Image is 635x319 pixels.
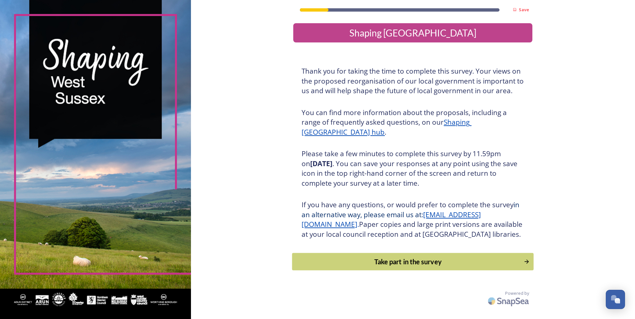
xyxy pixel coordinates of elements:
[310,159,332,168] strong: [DATE]
[302,117,471,137] a: Shaping [GEOGRAPHIC_DATA] hub
[357,220,359,229] span: .
[486,293,532,309] img: SnapSea Logo
[302,108,524,137] h3: You can find more information about the proposals, including a range of frequently asked question...
[296,26,530,40] div: Shaping [GEOGRAPHIC_DATA]
[302,200,524,239] h3: If you have any questions, or would prefer to complete the survey Paper copies and large print ve...
[505,290,529,296] span: Powered by
[302,66,524,96] h3: Thank you for taking the time to complete this survey. Your views on the proposed reorganisation ...
[302,200,521,219] span: in an alternative way, please email us at:
[519,7,529,13] strong: Save
[302,149,524,188] h3: Please take a few minutes to complete this survey by 11.59pm on . You can save your responses at ...
[296,257,520,267] div: Take part in the survey
[292,253,534,271] button: Continue
[606,290,625,309] button: Open Chat
[302,210,481,229] a: [EMAIL_ADDRESS][DOMAIN_NAME]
